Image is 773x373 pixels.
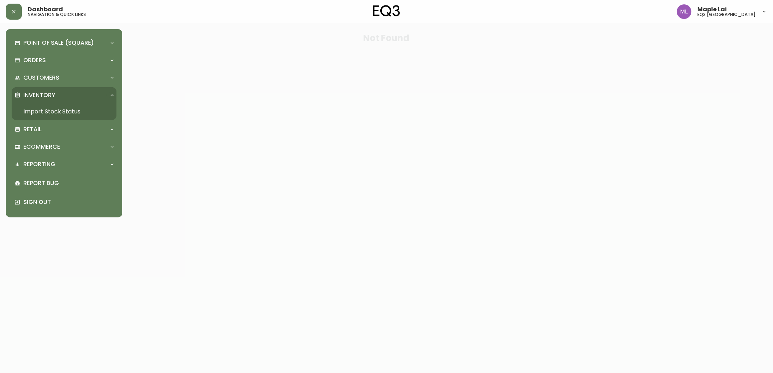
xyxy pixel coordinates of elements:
[12,52,116,68] div: Orders
[23,143,60,151] p: Ecommerce
[23,74,59,82] p: Customers
[23,125,41,133] p: Retail
[697,7,727,12] span: Maple Lai
[12,193,116,212] div: Sign Out
[12,87,116,103] div: Inventory
[12,174,116,193] div: Report Bug
[23,179,114,187] p: Report Bug
[23,91,55,99] p: Inventory
[12,139,116,155] div: Ecommerce
[23,198,114,206] p: Sign Out
[23,160,55,168] p: Reporting
[677,4,691,19] img: 61e28cffcf8cc9f4e300d877dd684943
[23,56,46,64] p: Orders
[12,121,116,137] div: Retail
[12,70,116,86] div: Customers
[12,156,116,172] div: Reporting
[12,103,116,120] a: Import Stock Status
[28,12,86,17] h5: navigation & quick links
[697,12,756,17] h5: eq3 [GEOGRAPHIC_DATA]
[373,5,400,17] img: logo
[12,35,116,51] div: Point of Sale (Square)
[23,39,94,47] p: Point of Sale (Square)
[28,7,63,12] span: Dashboard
